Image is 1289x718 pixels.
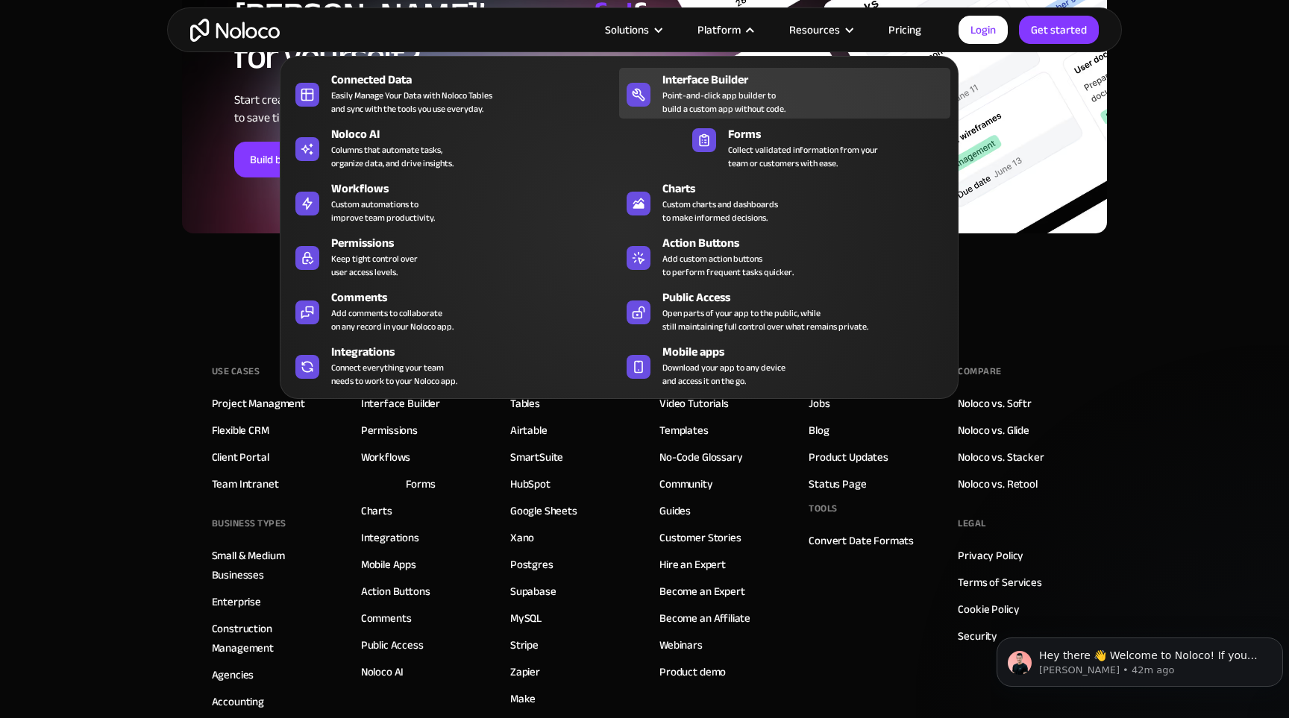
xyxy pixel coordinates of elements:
[809,447,888,467] a: Product Updates
[212,474,279,494] a: Team Intranet
[991,606,1289,711] iframe: Intercom notifications message
[510,528,534,547] a: Xano
[288,231,619,282] a: PermissionsKeep tight control overuser access levels.
[361,501,392,520] a: Charts
[1019,16,1099,44] a: Get started
[619,231,950,282] a: Action ButtonsAdd custom action buttonsto perform frequent tasks quicker.
[662,234,957,252] div: Action Buttons
[510,662,540,681] a: Zapier
[870,20,940,40] a: Pricing
[212,421,269,440] a: Flexible CRM
[331,343,626,361] div: Integrations
[212,360,260,382] div: Use Cases
[288,286,619,336] a: CommentsAdd comments to collaborateon any record in your Noloco app.
[619,340,950,391] a: Mobile appsDownload your app to any deviceand access it on the go.
[361,635,424,655] a: Public Access
[958,474,1037,494] a: Noloco vs. Retool
[212,546,331,585] a: Small & Medium Businesses
[288,177,619,227] a: WorkflowsCustom automations toimprove team productivity.
[234,142,389,177] a: Build better forms, [DATE]
[659,555,726,574] a: Hire an Expert
[280,35,959,399] nav: Platform
[728,143,878,170] div: Collect validated information from your team or customers with ease.
[662,289,957,306] div: Public Access
[510,608,542,628] a: MySQL
[331,143,454,170] div: Columns that automate tasks, organize data, and drive insights.
[659,501,691,520] a: Guides
[958,421,1029,440] a: Noloco vs. Glide
[331,180,626,198] div: Workflows
[958,573,1041,592] a: Terms of Services
[789,20,840,40] div: Resources
[697,20,741,40] div: Platform
[662,198,778,224] div: Custom charts and dashboards to make informed decisions.
[288,122,619,173] a: Noloco AIColumns that automate tasks,organize data, and drive insights.
[586,20,679,40] div: Solutions
[662,71,957,89] div: Interface Builder
[361,528,419,547] a: Integrations
[406,474,436,494] a: Forms
[331,198,435,224] div: Custom automations to improve team productivity.
[331,289,626,306] div: Comments
[809,474,866,494] a: Status Page
[331,234,626,252] div: Permissions
[361,608,412,628] a: Comments
[510,555,553,574] a: Postgres
[619,177,950,227] a: ChartsCustom charts and dashboardsto make informed decisions.
[809,421,829,440] a: Blog
[809,531,914,550] a: Convert Date Formats
[619,286,950,336] a: Public AccessOpen parts of your app to the public, whilestill maintaining full control over what ...
[662,252,794,279] div: Add custom action buttons to perform frequent tasks quicker.
[510,635,539,655] a: Stripe
[212,619,331,658] a: Construction Management
[662,89,785,116] div: Point-and-click app builder to build a custom app without code.
[288,68,619,119] a: Connected DataEasily Manage Your Data with Noloco Tablesand sync with the tools you use everyday.
[619,68,950,119] a: Interface BuilderPoint-and-click app builder tobuild a custom app without code.
[958,626,997,646] a: Security
[361,447,411,467] a: Workflows
[510,421,548,440] a: Airtable
[212,665,254,684] a: Agencies
[662,343,957,361] div: Mobile apps
[958,546,1023,565] a: Privacy Policy
[659,582,745,601] a: Become an Expert
[728,125,892,143] div: Forms
[809,497,838,520] div: Tools
[679,20,771,40] div: Platform
[662,361,785,388] span: Download your app to any device and access it on the go.
[959,16,1008,44] a: Login
[510,447,564,467] a: SmartSuite
[510,501,577,520] a: Google Sheets
[331,306,454,333] div: Add comments to collaborate on any record in your Noloco app.
[212,447,269,467] a: Client Portal
[190,19,280,42] a: home
[605,20,649,40] div: Solutions
[659,608,750,628] a: Become an Affiliate
[510,689,536,708] a: Make
[659,447,743,467] a: No-Code Glossary
[331,71,626,89] div: Connected Data
[234,91,611,127] div: Start creating your customized forms [DATE] to save time (and avoid stress!).
[662,180,957,198] div: Charts
[510,582,556,601] a: Supabase
[361,394,440,413] a: Interface Builder
[685,122,885,173] a: FormsCollect validated information from yourteam or customers with ease.
[510,394,540,413] a: Tables
[510,474,551,494] a: HubSpot
[212,692,265,711] a: Accounting
[212,592,262,611] a: Enterprise
[659,394,729,413] a: Video Tutorials
[361,421,418,440] a: Permissions
[958,394,1032,413] a: Noloco vs. Softr
[958,447,1044,467] a: Noloco vs. Stacker
[361,555,416,574] a: Mobile Apps
[958,599,1019,619] a: Cookie Policy
[662,306,868,333] div: Open parts of your app to the public, while still maintaining full control over what remains priv...
[958,512,986,535] div: Legal
[331,125,626,143] div: Noloco AI
[331,252,418,279] div: Keep tight control over user access levels.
